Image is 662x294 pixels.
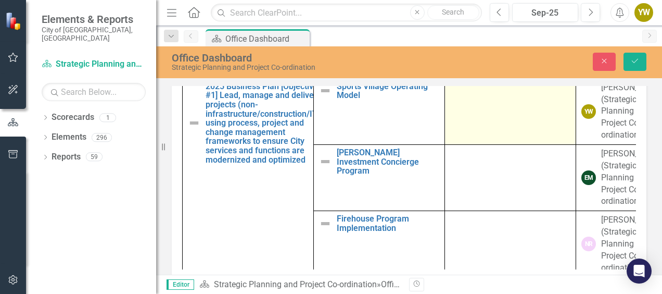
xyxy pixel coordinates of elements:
[581,104,596,119] div: YW
[319,217,332,230] img: Not Defined
[581,237,596,251] div: NR
[52,131,86,143] a: Elements
[52,112,94,124] a: Scorecards
[188,117,200,129] img: Not Defined
[337,82,439,100] a: Sports Village Operating Model
[381,279,445,289] div: Office Dashboard
[42,13,146,26] span: Elements & Reports
[5,11,23,30] img: ClearPoint Strategy
[172,52,430,64] div: Office Dashboard
[337,214,439,232] a: Firehouse Program Implementation
[167,279,194,290] span: Editor
[52,151,81,163] a: Reports
[516,7,575,19] div: Sep-25
[42,58,146,70] a: Strategic Planning and Project Co-ordination
[427,5,479,20] button: Search
[86,153,103,162] div: 59
[634,3,653,22] button: YW
[442,8,464,16] span: Search
[92,133,112,142] div: 296
[214,279,377,289] a: Strategic Planning and Project Co-ordination
[42,83,146,101] input: Search Below...
[319,155,332,168] img: Not Defined
[319,84,332,97] img: Not Defined
[172,64,430,71] div: Strategic Planning and Project Co-ordination
[99,113,116,122] div: 1
[581,170,596,185] div: EM
[337,148,439,176] a: [PERSON_NAME] Investment Concierge Program
[627,259,652,284] div: Open Intercom Messenger
[42,26,146,43] small: City of [GEOGRAPHIC_DATA], [GEOGRAPHIC_DATA]
[512,3,578,22] button: Sep-25
[206,82,321,164] a: 2025 Business Plan [Objective #1] Lead, manage and deliver projects (non-infrastructure/construct...
[199,279,401,291] div: »
[211,4,482,22] input: Search ClearPoint...
[225,32,307,45] div: Office Dashboard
